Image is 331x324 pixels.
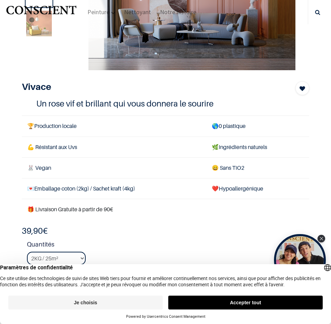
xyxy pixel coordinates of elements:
[27,164,51,171] span: 🐰 Vegan
[22,116,206,137] td: Production locale
[212,122,219,129] span: 🌎
[27,206,113,213] font: 🎁 Livraison Gratuite à partir de 90€
[27,240,309,252] strong: Quantités
[206,178,309,199] td: ❤️Hypoallergénique
[206,116,309,137] td: 0 plastique
[206,137,309,157] td: Ingrédients naturels
[5,3,77,21] img: Conscient
[300,84,305,93] span: Add to wishlist
[124,8,151,16] span: Nettoyant
[87,8,110,16] span: Peinture
[27,185,34,192] span: 💌
[212,164,223,171] span: 😄 S
[27,144,77,150] span: 💪 Résistant aux Uvs
[212,144,219,150] span: 🌿
[274,234,326,286] div: Open Tolstoy widget
[22,178,206,199] td: Emballage coton (2kg) / Sachet kraft (4kg)
[274,234,326,286] div: Open Tolstoy
[206,157,309,178] td: ans TiO2
[22,226,48,236] b: €
[318,235,325,242] div: Close Tolstoy widget
[295,81,309,95] button: Add to wishlist
[6,6,27,27] button: Open chat widget
[22,226,43,236] span: 39,90
[36,98,295,110] h4: Un rose vif et brillant qui vous donnera le sourire
[22,81,266,92] h1: Vivace
[27,122,34,129] span: 🏆
[160,8,196,16] span: Notre histoire
[5,3,77,21] a: Logo of Conscient
[274,234,326,286] div: Tolstoy bubble widget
